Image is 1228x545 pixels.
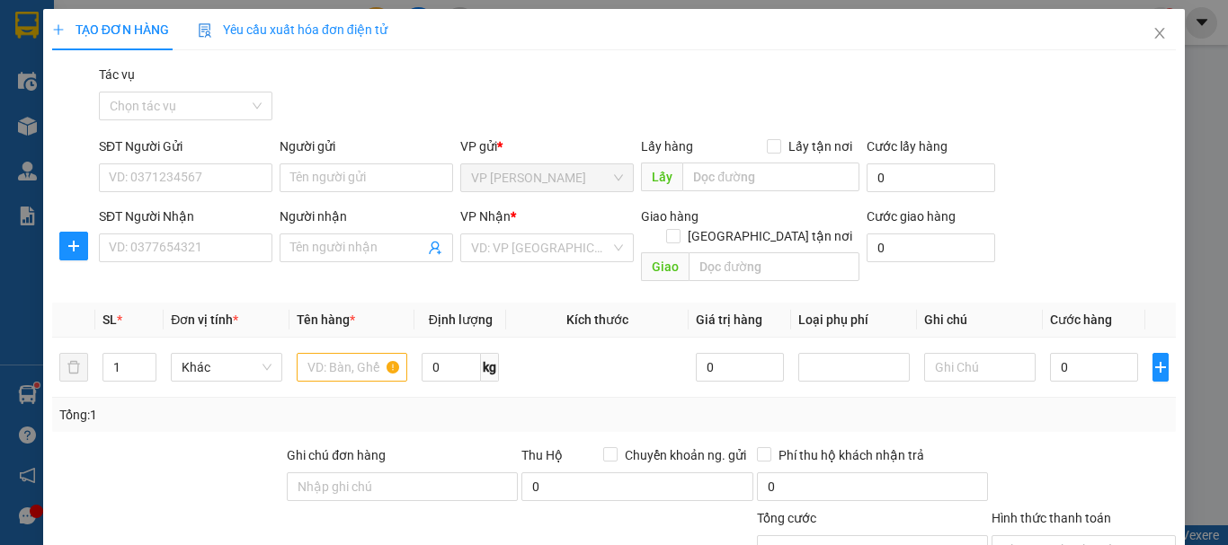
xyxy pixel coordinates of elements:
[867,163,995,192] input: Cước lấy hàng
[471,164,623,191] span: VP Ngọc Hồi
[1050,312,1112,327] span: Cước hàng
[428,241,442,255] span: user-add
[52,23,65,36] span: plus
[618,445,753,465] span: Chuyển khoản ng. gửi
[641,209,699,224] span: Giao hàng
[696,312,762,327] span: Giá trị hàng
[641,139,693,154] span: Lấy hàng
[641,252,689,281] span: Giao
[287,472,518,501] input: Ghi chú đơn hàng
[917,303,1043,338] th: Ghi chú
[696,353,784,382] input: 0
[521,448,563,462] span: Thu Hộ
[60,239,87,253] span: plus
[867,233,995,262] input: Cước giao hàng
[641,163,682,191] span: Lấy
[566,312,628,327] span: Kích thước
[992,511,1111,525] label: Hình thức thanh toán
[1152,353,1169,382] button: plus
[198,23,212,38] img: icon
[297,353,408,382] input: VD: Bàn, Ghế
[59,405,476,425] div: Tổng: 1
[99,67,135,82] label: Tác vụ
[52,22,169,37] span: TẠO ĐƠN HÀNG
[99,207,272,226] div: SĐT Người Nhận
[171,312,238,327] span: Đơn vị tính
[198,22,387,37] span: Yêu cầu xuất hóa đơn điện tử
[287,448,386,462] label: Ghi chú đơn hàng
[280,136,453,156] div: Người gửi
[481,353,499,382] span: kg
[1135,9,1185,59] button: Close
[99,136,272,156] div: SĐT Người Gửi
[781,136,859,156] span: Lấy tận nơi
[867,139,948,154] label: Cước lấy hàng
[1152,26,1167,40] span: close
[689,252,859,281] input: Dọc đường
[771,445,931,465] span: Phí thu hộ khách nhận trả
[791,303,917,338] th: Loại phụ phí
[182,354,271,381] span: Khác
[1153,360,1168,374] span: plus
[59,353,88,382] button: delete
[681,226,859,246] span: [GEOGRAPHIC_DATA] tận nơi
[429,312,493,327] span: Định lượng
[867,209,956,224] label: Cước giao hàng
[924,353,1036,382] input: Ghi Chú
[297,312,355,327] span: Tên hàng
[682,163,859,191] input: Dọc đường
[102,312,117,327] span: SL
[460,209,511,224] span: VP Nhận
[757,511,816,525] span: Tổng cước
[59,232,88,260] button: plus
[280,207,453,226] div: Người nhận
[460,136,634,156] div: VP gửi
